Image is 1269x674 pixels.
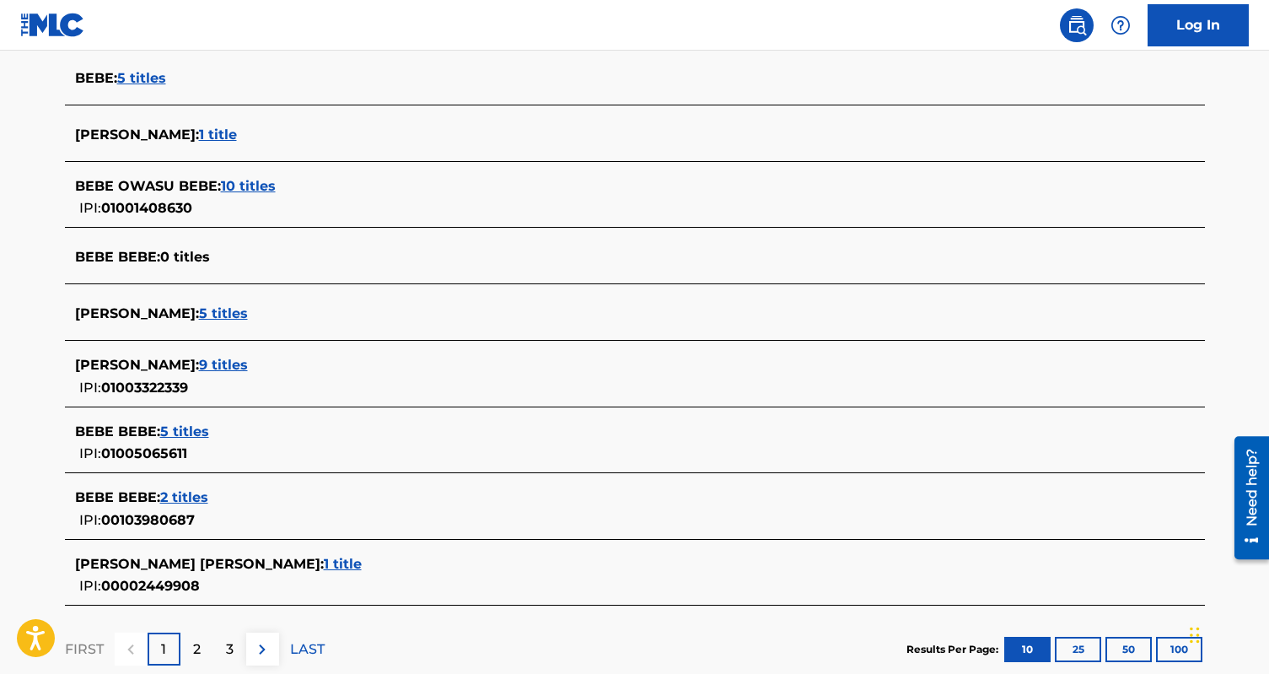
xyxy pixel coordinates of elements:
span: [PERSON_NAME] [PERSON_NAME] : [75,556,324,572]
button: 25 [1055,637,1101,662]
span: 0 titles [160,249,210,265]
span: [PERSON_NAME] : [75,127,199,143]
span: BEBE : [75,70,117,86]
span: BEBE BEBE : [75,249,160,265]
span: 5 titles [160,423,209,439]
img: help [1110,15,1131,35]
span: IPI: [79,578,101,594]
span: IPI: [79,380,101,396]
iframe: Chat Widget [1185,593,1269,674]
span: 10 titles [221,178,276,194]
span: 5 titles [199,305,248,321]
span: BEBE BEBE : [75,423,160,439]
span: IPI: [79,445,101,461]
span: [PERSON_NAME] : [75,305,199,321]
span: BEBE OWASU BEBE : [75,178,221,194]
img: search [1067,15,1087,35]
div: Help [1104,8,1137,42]
p: Results Per Page: [906,642,1003,657]
span: 1 title [199,127,237,143]
button: 50 [1105,637,1152,662]
span: 00002449908 [101,578,200,594]
div: Drag [1190,610,1200,661]
span: 01003322339 [101,380,188,396]
p: 3 [226,639,234,660]
span: BEBE BEBE : [75,489,160,505]
p: 1 [161,639,166,660]
span: [PERSON_NAME] : [75,357,199,373]
p: FIRST [65,639,104,660]
p: 2 [193,639,201,660]
span: 01005065611 [101,445,187,461]
a: Log In [1148,4,1249,46]
img: MLC Logo [20,13,85,37]
a: Public Search [1060,8,1094,42]
iframe: Resource Center [1222,430,1269,566]
button: 10 [1004,637,1051,662]
p: LAST [290,639,325,660]
span: 2 titles [160,489,208,505]
span: 5 titles [117,70,166,86]
span: IPI: [79,512,101,528]
span: 9 titles [199,357,248,373]
img: right [252,639,272,660]
span: 00103980687 [101,512,195,528]
span: IPI: [79,200,101,216]
span: 1 title [324,556,362,572]
button: 100 [1156,637,1202,662]
span: 01001408630 [101,200,192,216]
